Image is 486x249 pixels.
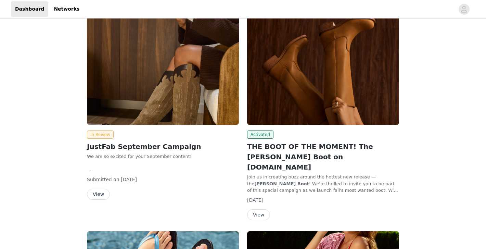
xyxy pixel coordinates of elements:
button: View [87,189,110,200]
button: View [247,209,270,220]
h2: JustFab September Campaign [87,141,239,152]
span: [DATE] [121,177,137,182]
span: In Review [87,130,114,139]
span: Submitted on [87,177,119,182]
span: Activated [247,130,273,139]
a: View [87,192,110,197]
strong: [PERSON_NAME] Boot [254,181,309,186]
p: We are so excited for your September content! [87,153,239,160]
img: JustFab [87,11,239,125]
a: View [247,212,270,217]
a: Dashboard [11,1,48,17]
span: [DATE] [247,197,263,203]
a: Networks [50,1,84,17]
p: Join us in creating buzz around the hottest new release — the ! We're thrilled to invite you to b... [247,174,399,194]
div: avatar [461,4,467,15]
img: JustFab [247,11,399,125]
h2: THE BOOT OF THE MOMENT! The [PERSON_NAME] Boot on [DOMAIN_NAME] [247,141,399,172]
